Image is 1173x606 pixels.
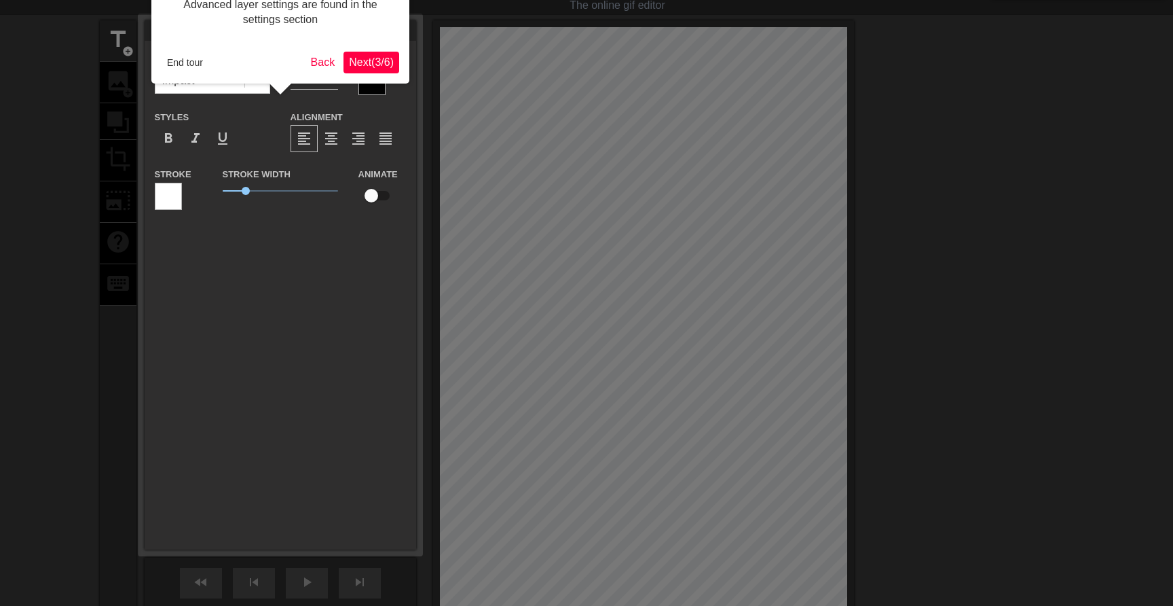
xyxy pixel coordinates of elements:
[350,130,367,147] span: format_align_right
[296,130,312,147] span: format_align_left
[193,574,209,590] span: fast_rewind
[246,574,262,590] span: skip_previous
[160,130,176,147] span: format_bold
[377,130,394,147] span: format_align_justify
[155,111,189,124] label: Styles
[305,52,341,73] button: Back
[155,168,191,181] label: Stroke
[349,56,394,68] span: Next ( 3 / 6 )
[215,130,231,147] span: format_underline
[162,52,208,73] button: End tour
[323,130,339,147] span: format_align_center
[291,111,343,124] label: Alignment
[299,574,315,590] span: play_arrow
[358,168,398,181] label: Animate
[187,130,204,147] span: format_italic
[223,168,291,181] label: Stroke Width
[122,46,134,57] span: add_circle
[105,26,131,52] span: title
[352,574,368,590] span: skip_next
[343,52,399,73] button: Next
